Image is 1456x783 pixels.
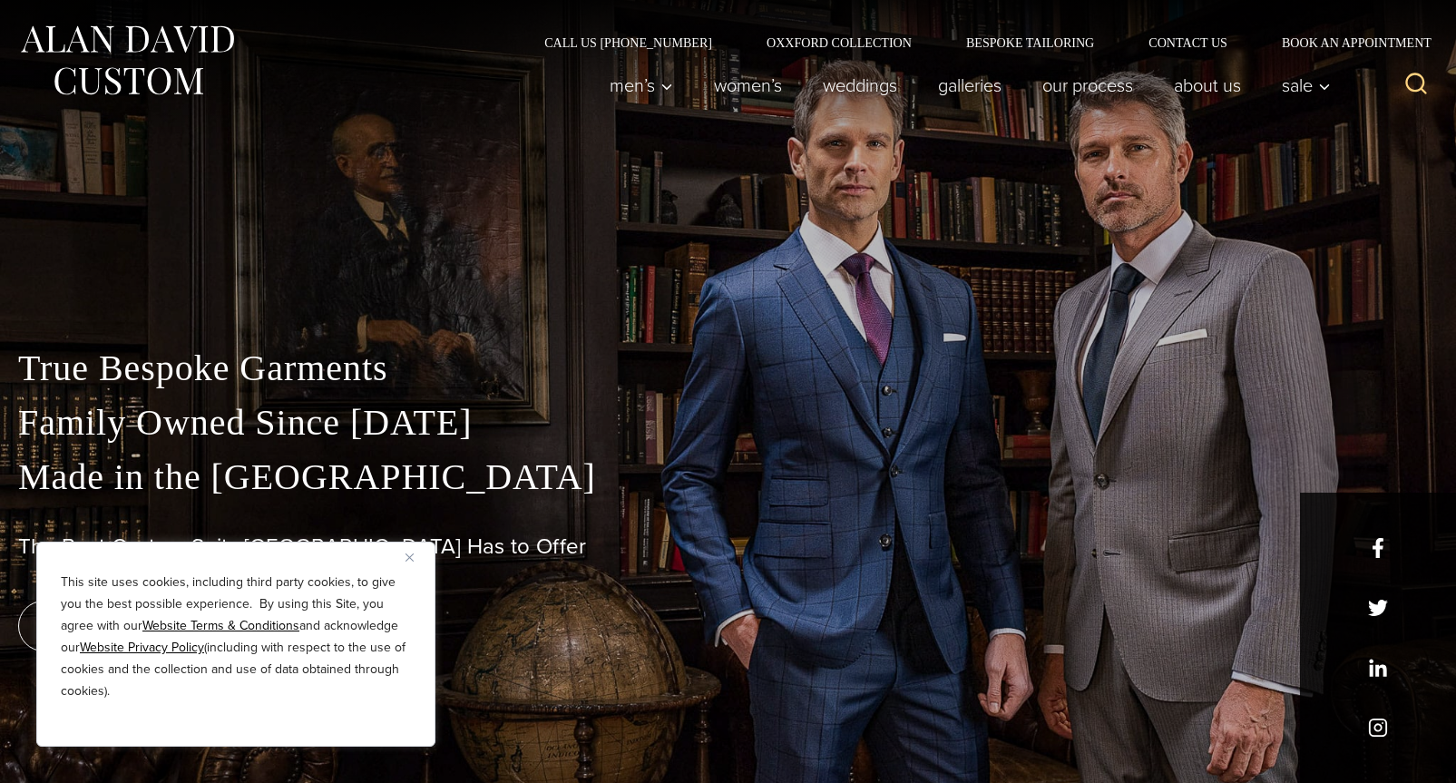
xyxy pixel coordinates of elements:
[803,67,918,103] a: weddings
[142,616,299,635] a: Website Terms & Conditions
[80,638,204,657] a: Website Privacy Policy
[1282,76,1331,94] span: Sale
[1022,67,1154,103] a: Our Process
[406,553,414,562] img: Close
[18,533,1438,560] h1: The Best Custom Suits [GEOGRAPHIC_DATA] Has to Offer
[517,36,739,49] a: Call Us [PHONE_NUMBER]
[18,601,272,651] a: book an appointment
[918,67,1022,103] a: Galleries
[406,546,427,568] button: Close
[61,572,411,702] p: This site uses cookies, including third party cookies, to give you the best possible experience. ...
[694,67,803,103] a: Women’s
[18,20,236,101] img: Alan David Custom
[1154,67,1262,103] a: About Us
[517,36,1438,49] nav: Secondary Navigation
[590,67,1341,103] nav: Primary Navigation
[610,76,673,94] span: Men’s
[1394,64,1438,107] button: View Search Form
[1255,36,1438,49] a: Book an Appointment
[939,36,1121,49] a: Bespoke Tailoring
[1121,36,1255,49] a: Contact Us
[18,341,1438,504] p: True Bespoke Garments Family Owned Since [DATE] Made in the [GEOGRAPHIC_DATA]
[739,36,939,49] a: Oxxford Collection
